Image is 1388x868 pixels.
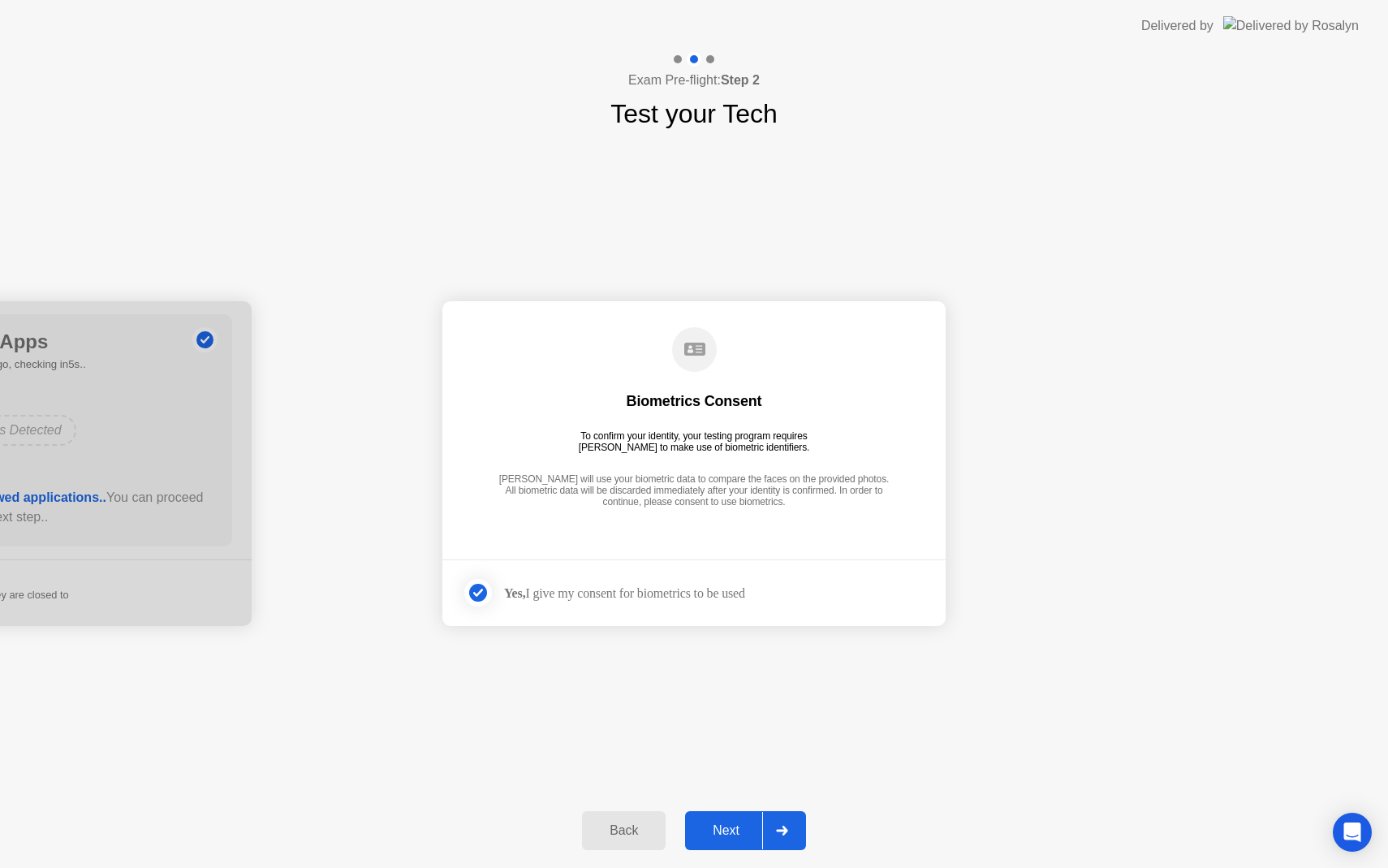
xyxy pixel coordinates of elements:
[572,430,817,453] div: To confirm your identity, your testing program requires [PERSON_NAME] to make use of biometric id...
[494,473,894,510] div: [PERSON_NAME] will use your biometric data to compare the faces on the provided photos. All biome...
[1141,16,1213,36] div: Delivered by
[504,585,745,601] div: I give my consent for biometrics to be used
[1333,813,1372,852] div: Open Intercom Messenger
[685,811,806,850] button: Next
[627,391,762,411] div: Biometrics Consent
[582,811,666,850] button: Back
[628,71,760,90] h4: Exam Pre-flight:
[610,94,778,133] h1: Test your Tech
[721,73,760,87] b: Step 2
[504,586,525,600] strong: Yes,
[587,823,661,838] div: Back
[1223,16,1359,35] img: Delivered by Rosalyn
[690,823,762,838] div: Next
